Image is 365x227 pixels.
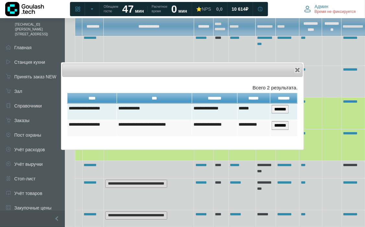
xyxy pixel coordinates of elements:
[135,8,144,14] span: мин
[104,5,118,14] span: Обещаем гостю
[152,5,167,14] span: Расчетное время
[171,3,177,15] strong: 0
[232,6,246,12] span: 10 614
[196,6,211,12] div: ⭐
[178,8,187,14] span: мин
[122,3,134,15] strong: 47
[202,6,211,12] span: NPS
[228,3,253,15] a: 10 614 ₽
[315,4,329,9] span: Админ
[216,6,222,12] span: 0,0
[294,67,301,73] button: Close
[100,3,191,15] a: Обещаем гостю 47 мин Расчетное время 0 мин
[5,2,44,16] img: Логотип компании Goulash.tech
[193,3,227,15] a: ⭐NPS 0,0
[67,84,298,91] div: Всего 2 результата.
[300,2,360,16] button: Админ Время не фиксируется
[315,9,356,15] span: Время не фиксируется
[246,6,249,12] span: ₽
